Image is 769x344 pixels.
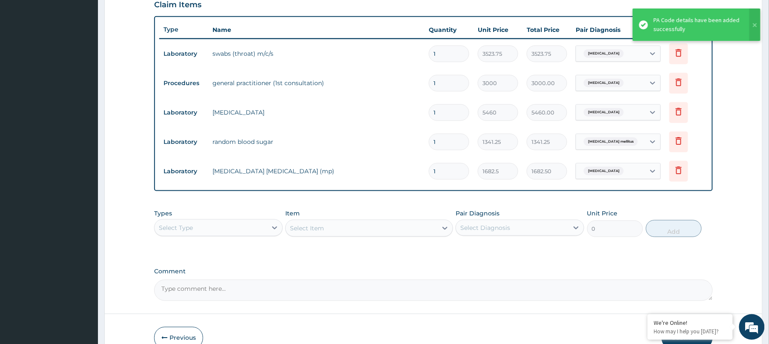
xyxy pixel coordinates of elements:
span: [MEDICAL_DATA] [584,108,624,117]
th: Unit Price [473,21,522,38]
th: Pair Diagnosis [571,21,665,38]
label: Comment [154,268,713,275]
h3: Claim Items [154,0,201,10]
div: Select Type [159,224,193,232]
td: Laboratory [159,163,208,179]
td: Procedures [159,75,208,91]
div: Chat with us now [44,48,143,59]
th: Type [159,22,208,37]
label: Item [285,209,300,218]
div: Minimize live chat window [140,4,160,25]
label: Types [154,210,172,217]
span: We're online! [49,107,118,193]
th: Name [208,21,425,38]
span: [MEDICAL_DATA] mellitus [584,138,638,146]
td: Laboratory [159,105,208,120]
div: Select Diagnosis [460,224,510,232]
td: Laboratory [159,46,208,62]
td: general practitioner (1st consultation) [208,75,425,92]
th: Quantity [425,21,473,38]
div: PA Code details have been added successfully [654,16,741,34]
td: [MEDICAL_DATA] [MEDICAL_DATA] (mp) [208,163,425,180]
textarea: Type your message and hit 'Enter' [4,232,162,262]
span: [MEDICAL_DATA] [584,79,624,87]
div: We're Online! [654,319,726,327]
img: d_794563401_company_1708531726252_794563401 [16,43,34,64]
label: Pair Diagnosis [456,209,499,218]
label: Unit Price [587,209,618,218]
td: swabs (throat) m/c/s [208,45,425,62]
td: random blood sugar [208,133,425,150]
td: Laboratory [159,134,208,150]
p: How may I help you today? [654,328,726,335]
span: [MEDICAL_DATA] [584,167,624,175]
th: Total Price [522,21,571,38]
td: [MEDICAL_DATA] [208,104,425,121]
span: [MEDICAL_DATA] [584,49,624,58]
button: Add [646,220,702,237]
